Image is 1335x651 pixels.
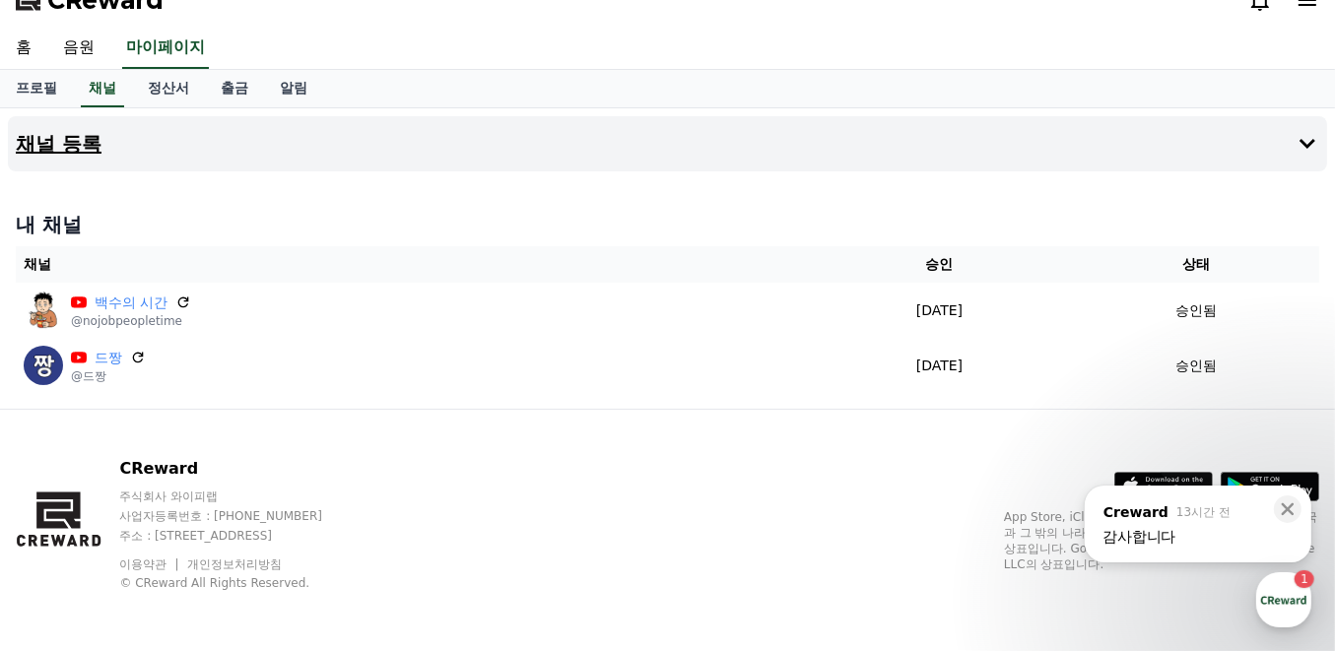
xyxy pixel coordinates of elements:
a: 음원 [47,28,110,69]
a: 채널 [81,70,124,107]
p: CReward [119,457,360,481]
th: 상태 [1074,246,1319,283]
a: 마이페이지 [122,28,209,69]
p: 주소 : [STREET_ADDRESS] [119,528,360,544]
p: App Store, iCloud, iCloud Drive 및 iTunes Store는 미국과 그 밖의 나라 및 지역에서 등록된 Apple Inc.의 서비스 상표입니다. Goo... [1004,509,1319,572]
button: 채널 등록 [8,116,1327,171]
a: 백수의 시간 [95,293,167,313]
span: 설정 [304,517,328,533]
th: 승인 [805,246,1073,283]
span: 홈 [62,517,74,533]
p: @nojobpeopletime [71,313,191,329]
p: 승인됨 [1175,300,1217,321]
span: 대화 [180,518,204,534]
a: 정산서 [132,70,205,107]
p: [DATE] [813,356,1065,376]
p: [DATE] [813,300,1065,321]
p: 승인됨 [1175,356,1217,376]
a: 홈 [6,488,130,537]
a: 1대화 [130,488,254,537]
p: 사업자등록번호 : [PHONE_NUMBER] [119,508,360,524]
img: 백수의 시간 [24,291,63,330]
a: 출금 [205,70,264,107]
p: © CReward All Rights Reserved. [119,575,360,591]
a: 알림 [264,70,323,107]
a: 개인정보처리방침 [187,557,282,571]
h4: 내 채널 [16,211,1319,238]
a: 이용약관 [119,557,181,571]
p: 주식회사 와이피랩 [119,488,360,504]
h4: 채널 등록 [16,133,101,155]
p: @드짱 [71,368,146,384]
a: 설정 [254,488,378,537]
img: 드짱 [24,346,63,385]
th: 채널 [16,246,805,283]
span: 1 [200,487,207,502]
a: 드짱 [95,348,122,368]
